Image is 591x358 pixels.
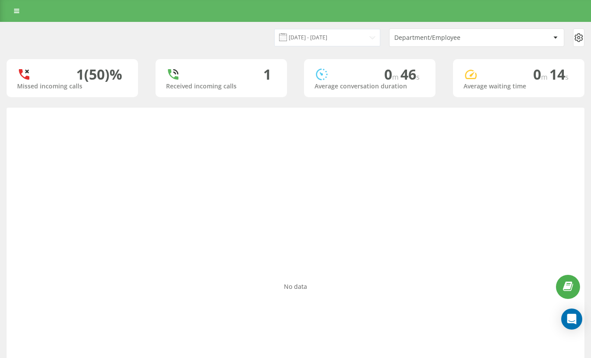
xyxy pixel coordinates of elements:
div: 1 (50)% [76,66,122,83]
span: s [565,72,569,82]
span: 14 [549,65,569,84]
div: Average conversation duration [315,83,425,90]
span: m [392,72,400,82]
span: s [416,72,420,82]
span: 46 [400,65,420,84]
div: 1 [263,66,271,83]
span: m [541,72,549,82]
div: Average waiting time [464,83,574,90]
div: Missed incoming calls [17,83,127,90]
span: 0 [533,65,549,84]
div: Department/Employee [394,34,499,42]
span: 0 [384,65,400,84]
div: Received incoming calls [166,83,276,90]
div: Open Intercom Messenger [561,309,582,330]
